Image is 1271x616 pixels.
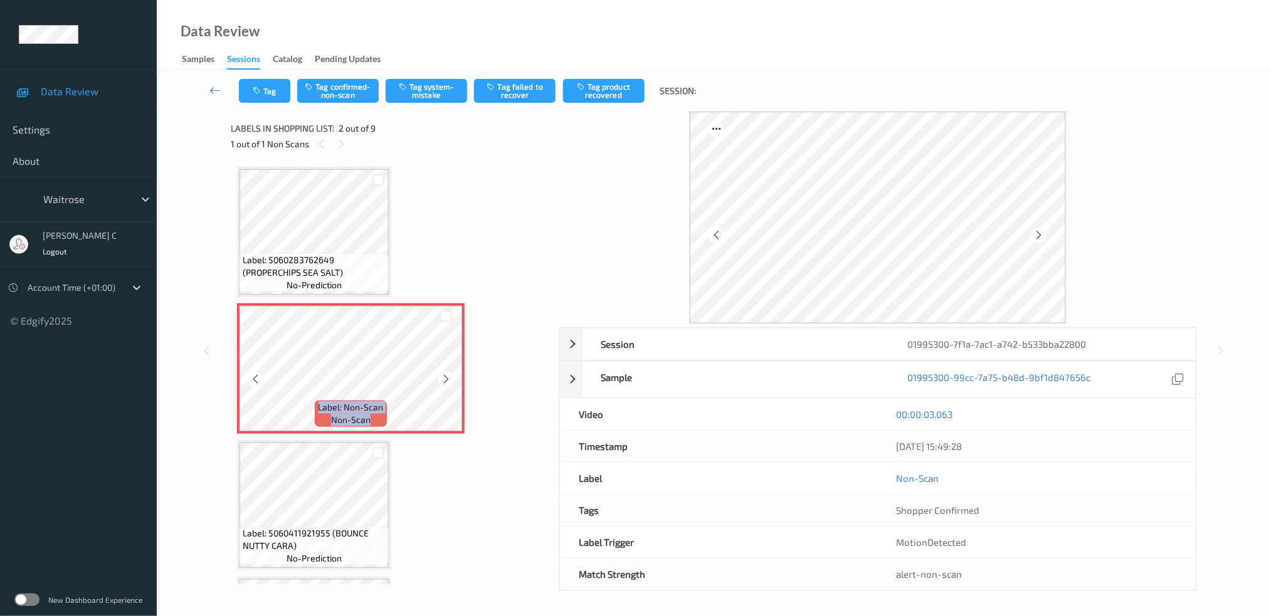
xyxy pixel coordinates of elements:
a: Samples [182,51,227,68]
div: Label Trigger [560,526,878,558]
span: non-scan [331,414,371,426]
div: 01995300-7f1a-7ac1-a742-b533bba22800 [889,328,1196,360]
div: Match Strength [560,558,878,590]
a: 00:00:03.063 [897,408,953,420]
div: Pending Updates [315,53,381,68]
div: Sample [583,362,889,397]
button: Tag failed to recover [474,79,556,103]
span: no-prediction [287,279,342,291]
div: Timestamp [560,431,878,462]
div: Samples [182,53,214,68]
span: Label: 5060411921955 (BOUNCE NUTTY CARA) [243,527,386,552]
button: Tag [239,79,290,103]
span: no-prediction [287,552,342,565]
div: [DATE] 15:49:28 [897,440,1177,452]
div: Tags [560,494,878,526]
div: Session [583,328,889,360]
span: Shopper Confirmed [897,504,980,516]
span: Label: 5060283762649 (PROPERCHIPS SEA SALT) [243,254,386,279]
div: alert-non-scan [897,568,1177,580]
a: Pending Updates [315,51,393,68]
span: Labels in shopping list: [231,122,334,135]
button: Tag product recovered [563,79,645,103]
div: Sample01995300-99cc-7a75-b48d-9bf1d847656c [559,361,1196,398]
div: Catalog [273,53,302,68]
div: Label [560,462,878,494]
div: Sessions [227,53,260,70]
a: Catalog [273,51,315,68]
div: Data Review [181,25,260,38]
div: 1 out of 1 Non Scans [231,136,550,152]
a: Non-Scan [897,472,939,484]
span: 2 out of 9 [339,122,376,135]
div: MotionDetected [878,526,1196,558]
span: Label: Non-Scan [319,401,384,414]
div: Session01995300-7f1a-7ac1-a742-b533bba22800 [559,328,1196,360]
a: 01995300-99cc-7a75-b48d-9bf1d847656c [908,371,1091,388]
span: Session: [660,85,697,97]
a: Sessions [227,51,273,70]
div: Video [560,399,878,430]
button: Tag confirmed-non-scan [297,79,379,103]
button: Tag system-mistake [386,79,467,103]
